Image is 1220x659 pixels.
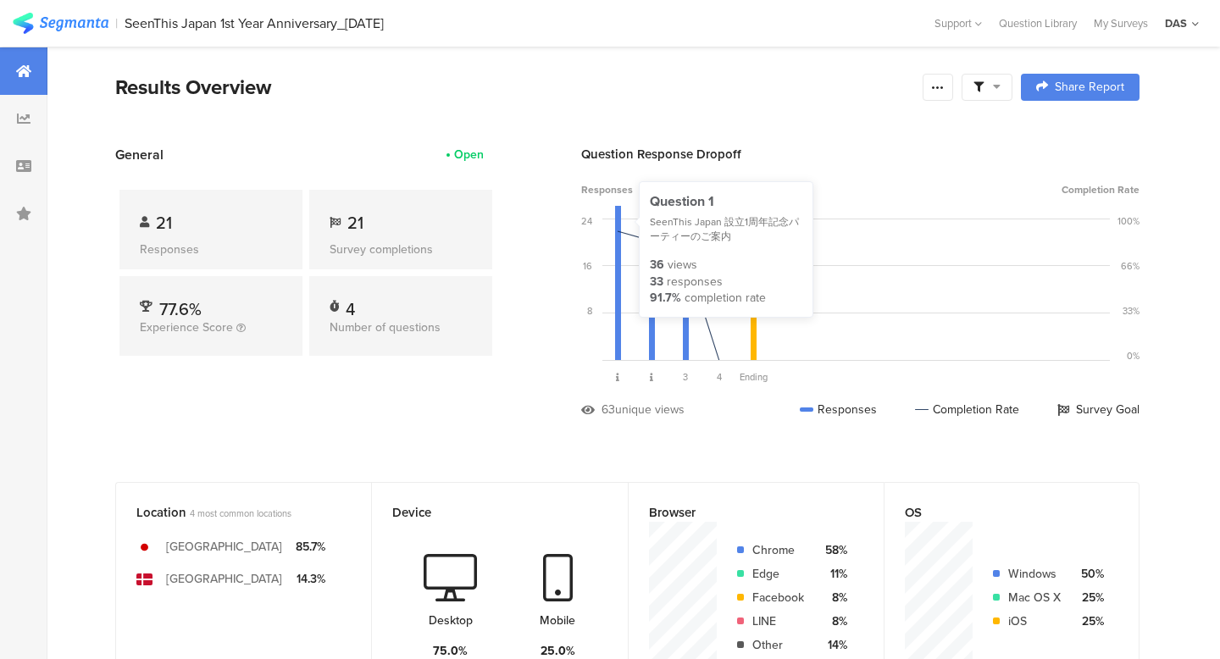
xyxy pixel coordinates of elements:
div: Survey completions [330,241,472,258]
div: responses [667,274,723,291]
span: 21 [156,210,172,235]
div: 16 [583,259,592,273]
span: Completion Rate [1062,182,1140,197]
div: 25% [1074,612,1104,630]
span: Share Report [1055,81,1124,93]
span: Experience Score [140,318,233,336]
div: Completion Rate [915,401,1019,418]
div: 8% [818,589,847,606]
div: SeenThis Japan 設立1周年記念パーティーのご案内 [650,215,802,244]
div: | [115,14,118,33]
div: Open [454,146,484,163]
div: Edge [752,565,804,583]
span: Number of questions [330,318,441,336]
div: 36 [650,257,664,274]
div: iOS [1008,612,1061,630]
div: Mobile [540,612,575,629]
span: 4 most common locations [190,507,291,520]
div: [GEOGRAPHIC_DATA] [166,570,282,588]
a: Question Library [990,15,1085,31]
div: [GEOGRAPHIC_DATA] [166,538,282,556]
div: Windows [1008,565,1061,583]
div: Question 1 [650,192,802,211]
div: Support [934,10,982,36]
div: 8 [587,304,592,318]
div: Desktop [429,612,473,629]
div: DAS [1165,15,1187,31]
div: completion rate [685,290,766,307]
div: 33 [650,274,663,291]
div: 14% [818,636,847,654]
div: Location [136,503,323,522]
div: Chrome [752,541,804,559]
div: Question Response Dropoff [581,145,1140,163]
div: 0% [1127,349,1140,363]
div: Facebook [752,589,804,606]
div: 91.7% [650,290,681,307]
div: Other [752,636,804,654]
div: 24 [581,214,592,228]
div: Mac OS X [1008,589,1061,606]
div: Responses [800,401,877,418]
div: 66% [1121,259,1140,273]
div: 100% [1117,214,1140,228]
div: 25% [1074,589,1104,606]
div: 4 [346,296,355,313]
div: OS [905,503,1090,522]
div: unique views [615,401,685,418]
div: SeenThis Japan 1st Year Anniversary_[DATE] [125,15,384,31]
div: views [668,257,697,274]
div: Results Overview [115,72,914,102]
div: 58% [818,541,847,559]
div: 14.3% [296,570,325,588]
div: LINE [752,612,804,630]
span: 77.6% [159,296,202,322]
div: 85.7% [296,538,325,556]
img: segmanta logo [13,13,108,34]
div: 11% [818,565,847,583]
div: 8% [818,612,847,630]
div: Device [392,503,579,522]
div: 50% [1074,565,1104,583]
span: 3 [683,370,688,384]
div: Browser [649,503,835,522]
div: 33% [1123,304,1140,318]
span: 21 [347,210,363,235]
span: Responses [581,182,633,197]
div: 63 [602,401,615,418]
div: Responses [140,241,282,258]
span: General [115,145,164,164]
div: Survey Goal [1057,401,1140,418]
span: 4 [717,370,722,384]
a: My Surveys [1085,15,1156,31]
div: Ending [736,370,770,384]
